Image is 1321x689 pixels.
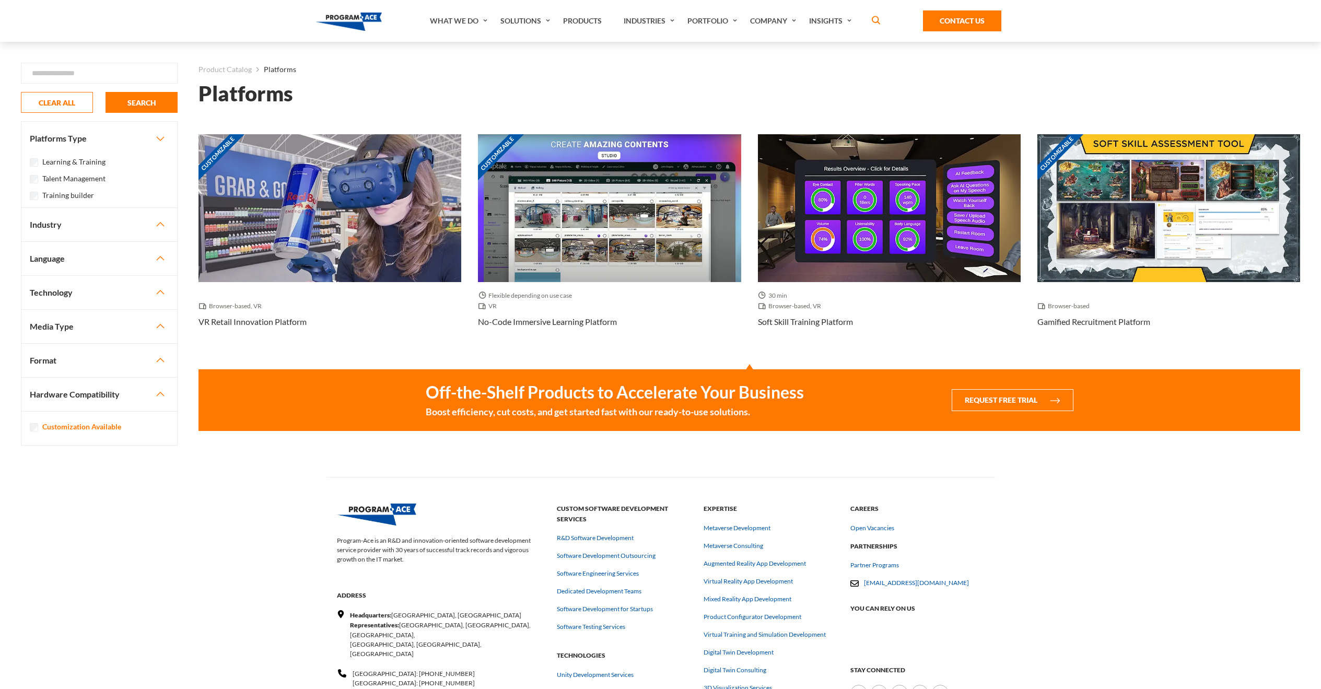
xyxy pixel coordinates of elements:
[478,290,576,301] span: Flexible depending on use case
[557,651,691,659] a: Technologies
[337,525,544,575] p: Program-Ace is an R&D and innovation-oriented software development service provider with 30 years...
[353,679,475,687] span: [GEOGRAPHIC_DATA]: [PHONE_NUMBER]
[704,504,838,514] strong: Expertise
[758,316,853,328] h3: Soft skill training platform
[557,587,641,596] a: Dedicated Development Teams
[478,316,617,328] h3: No-code Immersive Learning Platform
[704,612,801,622] a: Product Configurator Development
[704,665,766,675] a: Digital Twin Consulting
[337,504,416,525] img: Program-Ace
[198,63,252,76] a: Product Catalog
[557,551,656,560] a: Software Development Outsourcing
[557,622,625,632] a: Software Testing Services
[758,290,791,301] span: 30 min
[42,173,106,184] label: Talent Management
[42,421,121,433] label: Customization Available
[30,423,38,431] input: Customization Available
[21,276,177,309] button: Technology
[850,541,985,552] strong: Partnerships
[1037,316,1150,328] h3: Gamified recruitment platform
[704,541,763,551] a: Metaverse Consulting
[478,301,501,311] span: VR
[30,192,38,200] input: Training builder
[923,10,1001,31] a: Contact Us
[337,590,544,601] strong: Address
[316,13,382,31] img: Program-Ace
[353,670,475,678] span: [GEOGRAPHIC_DATA]: [PHONE_NUMBER]
[704,523,770,533] a: Metaverse Development
[21,208,177,241] button: Industry
[198,85,293,103] h1: Platforms
[864,579,969,587] a: [EMAIL_ADDRESS][DOMAIN_NAME]
[350,610,544,621] div: [GEOGRAPHIC_DATA], [GEOGRAPHIC_DATA]
[30,175,38,183] input: Talent Management
[350,620,544,659] div: [GEOGRAPHIC_DATA], [GEOGRAPHIC_DATA], [GEOGRAPHIC_DATA], [GEOGRAPHIC_DATA], [GEOGRAPHIC_DATA], [G...
[198,316,307,328] h3: VR Retail Innovation Platform
[252,63,296,76] li: Platforms
[350,620,399,630] strong: Representatives:
[704,505,838,512] a: Expertise
[758,134,1021,344] a: Thumbnail - Soft skill training platform 30 min Browser-based, VR Soft skill training platform
[21,378,177,411] button: Hardware Compatibility
[478,134,741,344] a: Customizable Thumbnail - No-code Immersive Learning Platform Flexible depending on use case VR No...
[557,650,691,661] strong: Technologies
[704,559,806,568] a: Augmented Reality App Development
[21,122,177,155] button: Platforms Type
[704,630,826,639] a: Virtual Training and Simulation Development
[21,92,93,113] button: CLEAR ALL
[850,623,985,649] iframe: Program-Ace Clutch Review Widget 2
[850,560,899,570] a: Partner Programs
[850,504,985,514] strong: Careers
[557,569,639,578] a: Software Engineering Services
[198,301,266,311] span: Browser-based, VR
[758,301,825,311] span: Browser-based, VR
[42,156,106,168] label: Learning & Training
[557,504,691,524] strong: Custom Software Development Services
[557,604,653,614] a: Software Development for Startups
[198,63,1300,76] nav: breadcrumb
[198,134,461,344] a: Customizable Thumbnail - VR Retail Innovation Platform Browser-based, VR VR Retail Innovation Pla...
[850,665,985,675] strong: Stay connected
[704,648,774,657] a: Digital Twin Development
[426,382,804,403] strong: Off-the-Shelf Products to Accelerate Your Business
[704,577,793,586] a: Virtual Reality App Development
[557,515,691,523] a: Custom Software Development Services
[30,158,38,167] input: Learning & Training
[952,389,1073,411] button: Request Free Trial
[850,523,894,533] a: Open Vacancies
[21,242,177,275] button: Language
[1037,134,1300,344] a: Customizable Thumbnail - Gamified recruitment platform Browser-based Gamified recruitment platform
[557,670,634,680] a: Unity Development Services
[21,344,177,377] button: Format
[426,405,804,418] small: Boost efficiency, cut costs, and get started fast with our ready-to-use solutions.
[1037,301,1094,311] span: Browser-based
[850,603,985,614] strong: You can rely on us
[557,533,634,543] a: R&D Software Development
[350,610,391,621] strong: Headquarters:
[704,594,791,604] a: Mixed Reality App Development
[21,310,177,343] button: Media Type
[42,190,94,201] label: Training builder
